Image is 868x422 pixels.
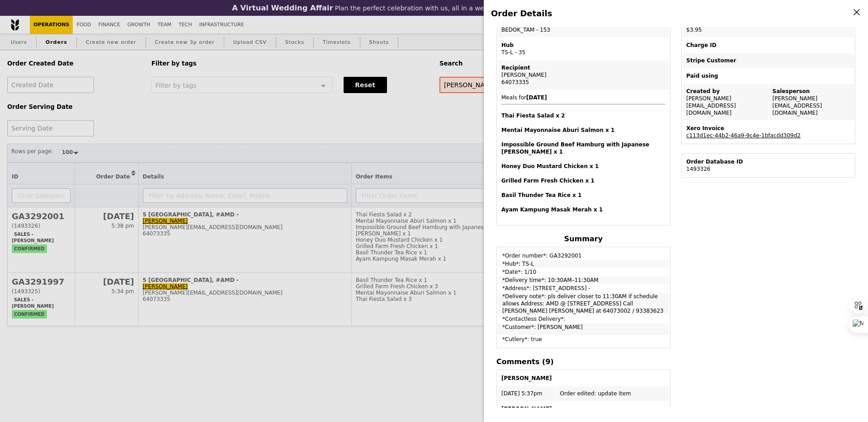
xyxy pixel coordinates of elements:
[683,84,768,120] td: [PERSON_NAME] [EMAIL_ADDRESS][DOMAIN_NAME]
[557,386,669,401] td: Order edited: update item
[501,192,665,199] h4: Basil Thunder Tea Rice x 1
[501,177,665,184] h4: Grilled Farm Fresh Chicken x 1
[769,84,854,120] td: [PERSON_NAME] [EMAIL_ADDRESS][DOMAIN_NAME]
[498,324,669,335] td: *Customer*: [PERSON_NAME]
[683,155,854,176] td: 1493326
[501,94,665,213] span: Meals for
[498,260,669,267] td: *Hub*: TS-L
[491,9,552,18] span: Order Details
[686,132,801,139] a: c113d1ec-44b2-46a9-9c4e-1bfacdd309d2
[501,127,665,134] h4: Mentai Mayonnaise Aburi Salmon x 1
[501,112,665,119] h4: Thai Fiesta Salad x 2
[501,375,552,381] b: [PERSON_NAME]
[498,277,669,284] td: *Delivery time*: 10:30AM–11:30AM
[686,72,850,80] div: Paid using
[686,42,850,49] div: Charge ID
[501,71,665,79] div: [PERSON_NAME]
[498,268,669,276] td: *Date*: 1/10
[686,57,850,64] div: Stripe Customer
[501,42,665,49] div: Hub
[498,293,669,314] td: *Delivery note*: pls deliver closer to 11:30AM if schedule allows Address: AMD @ [STREET_ADDRESS]...
[496,234,670,243] h4: Summary
[501,163,665,170] h4: Honey Duo Mustard Chicken x 1
[686,125,850,132] div: Xero Invoice
[501,390,542,397] span: [DATE] 5:37pm
[501,64,665,71] div: Recipient
[498,315,669,323] td: *Contactless Delivery*:
[496,357,670,366] h4: Comments (9)
[501,79,665,86] div: 64073335
[498,248,669,259] td: *Order number*: GA3292001
[501,206,665,213] h4: Ayam Kampung Masak Merah x 1
[686,88,764,95] div: Created by
[498,285,669,292] td: *Address*: [STREET_ADDRESS] -
[526,94,547,101] b: [DATE]
[686,158,850,165] div: Order Database ID
[773,88,851,95] div: Salesperson
[501,141,665,155] h4: Impossible Ground Beef Hamburg with Japanese [PERSON_NAME] x 1
[498,38,669,60] td: TS-L - 35
[498,336,669,347] td: *Cutlery*: true
[501,406,552,412] b: [PERSON_NAME]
